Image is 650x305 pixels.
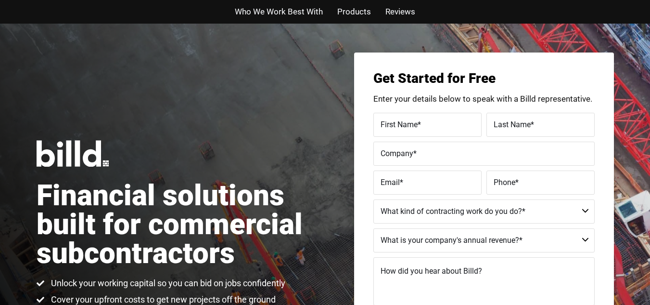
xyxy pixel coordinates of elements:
span: Last Name [494,119,531,129]
a: Who We Work Best With [235,5,323,19]
a: Products [337,5,371,19]
span: Phone [494,177,515,186]
span: Unlock your working capital so you can bid on jobs confidently [49,278,285,289]
span: Company [381,148,413,158]
span: Email [381,177,400,186]
h1: Financial solutions built for commercial subcontractors [37,181,325,268]
p: Enter your details below to speak with a Billd representative. [373,95,595,103]
h3: Get Started for Free [373,72,595,85]
span: How did you hear about Billd? [381,266,482,276]
span: First Name [381,119,418,129]
a: Reviews [385,5,415,19]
